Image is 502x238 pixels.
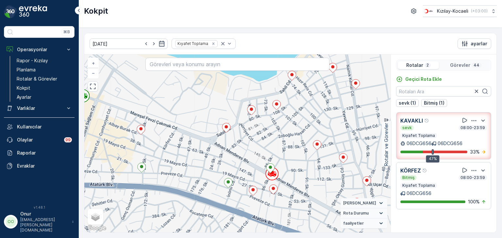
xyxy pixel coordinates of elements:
p: 06DCG656 [438,140,462,147]
div: 47% [426,155,440,162]
p: ⌘B [63,29,70,35]
p: Kıyafet Toplama [402,183,436,188]
p: Planlama [17,67,36,73]
span: faaliyetler [343,221,364,226]
p: Ayarlar [17,94,31,100]
summary: faaliyetler [341,218,387,229]
p: Onur [20,211,69,217]
a: Evraklar [4,159,75,172]
button: Varlıklar [4,102,75,115]
input: dd/mm/yyyy [90,38,168,49]
button: Kızılay-Kocaeli(+03:00) [423,5,497,17]
p: Görevler [450,62,470,68]
img: logo_dark-DEwI_e13.png [19,5,47,18]
a: Raporlar [4,146,75,159]
a: Rapor - Kızılay [14,56,75,65]
p: sevk (1) [399,100,416,106]
p: 33 % [470,149,480,155]
div: OO [6,216,16,227]
p: Kızılay-Kocaeli [437,8,468,14]
span: v 1.48.1 [4,205,75,209]
p: Geçici Rota Ekle [405,76,442,82]
div: Remove Kıyafet Toplama [210,41,217,46]
button: ayarlar [458,38,491,49]
p: Raporlar [17,150,72,156]
p: 44 [473,63,480,68]
p: 08:00-23:59 [460,125,486,130]
a: Rotalar & Görevler [14,74,75,83]
button: Bitmiş (1) [421,99,447,107]
div: Kıyafet Toplama [176,40,209,47]
p: ( +03:00 ) [471,8,488,14]
a: Kokpit [14,83,75,93]
p: Kıyafet Toplama [402,133,436,138]
a: Uzaklaştır [88,68,98,78]
p: Bitmiş (1) [424,100,444,106]
p: [EMAIL_ADDRESS][PERSON_NAME][DOMAIN_NAME] [20,217,69,233]
span: [PERSON_NAME] [343,201,376,206]
p: KAVAKLI [400,117,423,125]
summary: Rota Durumu [341,208,387,218]
span: + [92,60,95,66]
img: Google [86,224,108,232]
input: Görevleri veya konumu arayın [145,58,329,71]
p: Rotalar [406,62,423,68]
a: Yakınlaştır [88,58,98,68]
a: Ayarlar [14,93,75,102]
p: Kullanıcılar [17,124,72,130]
p: 99 [65,137,71,142]
span: Rota Durumu [343,211,369,216]
img: k%C4%B1z%C4%B1lay_0jL9uU1.png [423,7,434,15]
button: Operasyonlar [4,43,75,56]
p: 100 % [468,199,480,205]
button: OOOnur[EMAIL_ADDRESS][PERSON_NAME][DOMAIN_NAME] [4,211,75,233]
a: Bu bölgeyi Google Haritalar'da açın (yeni pencerede açılır) [86,224,108,232]
div: Yardım Araç İkonu [422,168,427,173]
p: Evraklar [17,163,72,169]
p: Operasyonlar [17,46,61,53]
button: sevk (1) [396,99,419,107]
a: Olaylar99 [4,133,75,146]
p: Bitmiş [402,175,415,180]
p: 08:00-23:59 [460,175,486,180]
a: Kullanıcılar [4,120,75,133]
p: Kokpit [17,85,30,91]
img: logo [4,5,17,18]
p: Rotalar ve Görevler [383,123,390,166]
p: sevk [402,125,412,130]
summary: [PERSON_NAME] [341,198,387,208]
p: 06DCG656 [407,140,431,147]
p: Rotalar & Görevler [17,76,57,82]
p: Rapor - Kızılay [17,57,48,64]
a: Planlama [14,65,75,74]
a: Geçici Rota Ekle [396,76,442,82]
p: KÖRFEZ [400,167,421,174]
div: Yardım Araç İkonu [424,118,429,123]
p: Olaylar [17,137,60,143]
p: ayarlar [471,40,487,47]
p: 06DCG656 [407,190,431,197]
p: Varlıklar [17,105,61,112]
input: Rotaları Ara [396,86,491,97]
p: 2 [426,63,429,68]
span: − [92,70,95,76]
a: Layers [88,210,103,224]
p: Kokpit [84,6,108,16]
